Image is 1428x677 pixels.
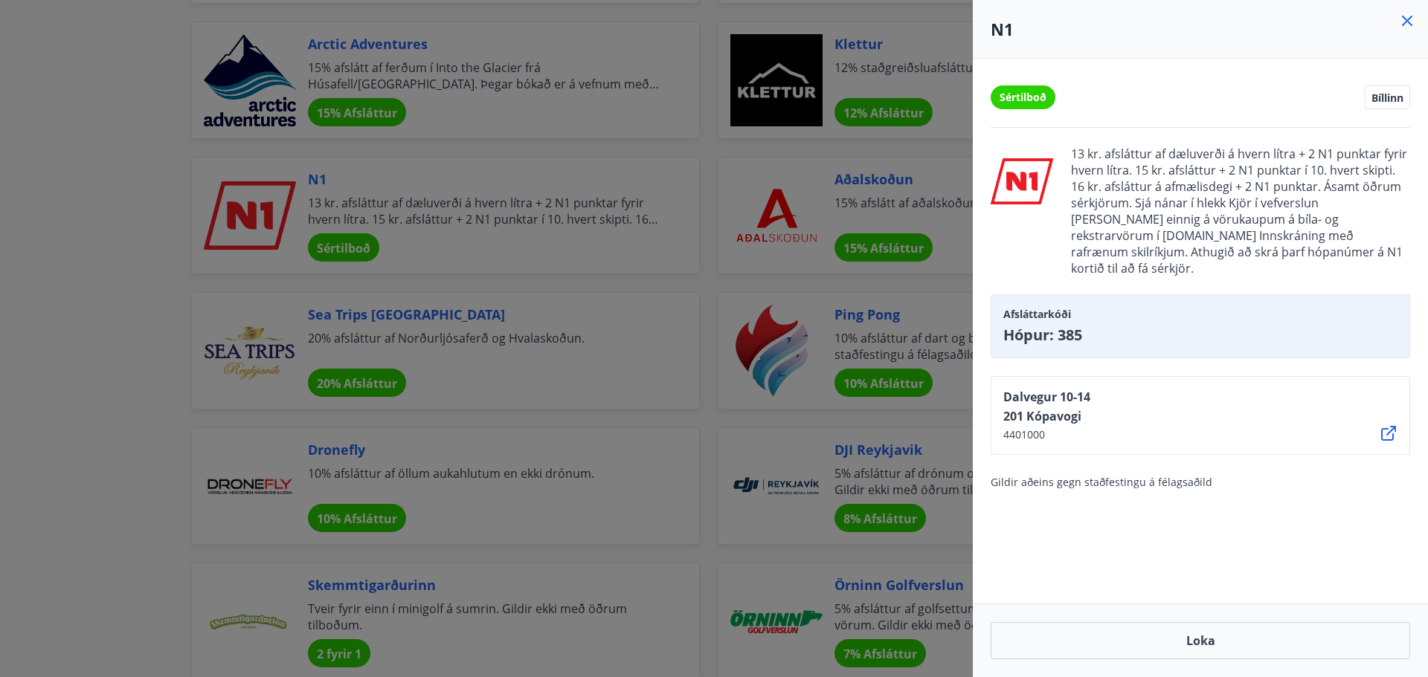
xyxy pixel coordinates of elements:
span: 201 Kópavogi [1003,408,1090,424]
span: Bíllinn [1371,91,1403,104]
span: 13 kr. afsláttur af dæluverði á hvern lítra + 2 N1 punktar fyrir hvern lítra. 15 kr. afsláttur + ... [1071,146,1410,276]
span: 4401000 [1003,427,1090,442]
h4: N1 [991,18,1410,40]
span: Gildir aðeins gegn staðfestingu á félagsaðild [991,475,1212,489]
span: Afsláttarkóði [1003,307,1398,322]
span: Hópur: 385 [1003,325,1398,346]
span: Dalvegur 10-14 [1003,389,1090,405]
span: Sértilboð [1000,90,1046,105]
button: Loka [991,622,1410,659]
